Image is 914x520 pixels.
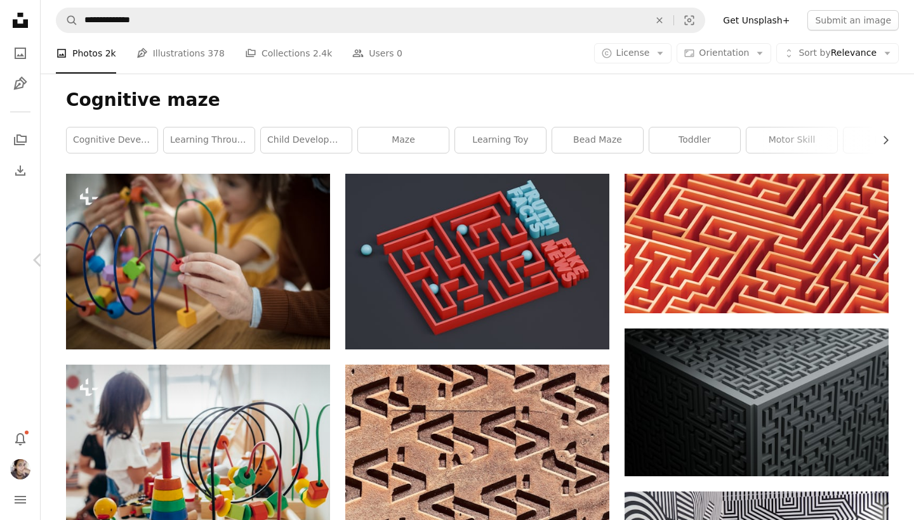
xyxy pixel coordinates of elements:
[699,48,749,58] span: Orientation
[625,174,889,313] img: A complex, orange maze is pictured.
[164,127,255,153] a: learning through play
[674,8,705,32] button: Visual search
[8,158,33,183] a: Download History
[8,457,33,482] button: Profile
[616,48,650,58] span: License
[594,43,672,63] button: License
[345,256,609,267] a: a red maze with a blue ball in the middle
[874,127,889,153] button: scroll list to the right
[397,46,402,60] span: 0
[345,174,609,349] img: a red maze with a blue ball in the middle
[10,459,30,479] img: Avatar of user anjani k
[352,33,402,74] a: Users 0
[345,491,609,502] a: brown metal panel
[56,8,705,33] form: Find visuals sitewide
[807,10,899,30] button: Submit an image
[313,46,332,60] span: 2.4k
[552,127,643,153] a: bead maze
[67,127,157,153] a: cognitive development
[261,127,352,153] a: child development
[8,41,33,66] a: Photos
[8,127,33,153] a: Collections
[715,10,797,30] a: Get Unsplash+
[66,174,330,349] img: I will show you. Parents with daughter playing at home. Focus on hand.
[625,328,889,477] img: a black and white photo of a maze design
[66,89,889,112] h1: Cognitive maze
[455,127,546,153] a: learning toy
[8,71,33,96] a: Illustrations
[625,237,889,249] a: A complex, orange maze is pictured.
[8,487,33,512] button: Menu
[56,8,78,32] button: Search Unsplash
[66,256,330,267] a: I will show you. Parents with daughter playing at home. Focus on hand.
[646,8,673,32] button: Clear
[677,43,771,63] button: Orientation
[208,46,225,60] span: 378
[8,426,33,452] button: Notifications
[838,199,914,321] a: Next
[136,33,225,74] a: Illustrations 378
[746,127,837,153] a: motor skill
[798,48,830,58] span: Sort by
[649,127,740,153] a: toddler
[625,396,889,408] a: a black and white photo of a maze design
[798,47,877,60] span: Relevance
[66,458,330,469] a: Young girl playing with educational toys
[358,127,449,153] a: maze
[245,33,332,74] a: Collections 2.4k
[776,43,899,63] button: Sort byRelevance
